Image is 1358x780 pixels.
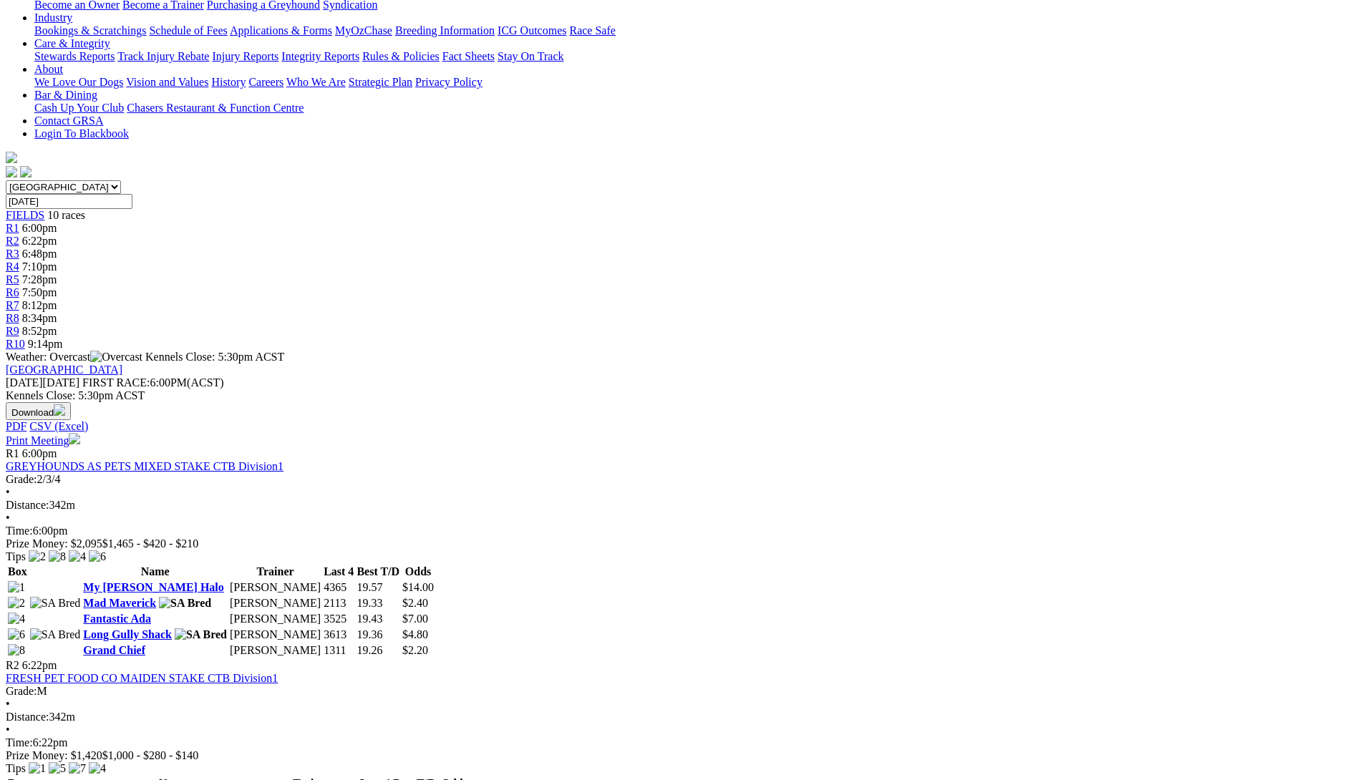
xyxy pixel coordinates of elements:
[82,376,224,389] span: 6:00PM(ACST)
[6,222,19,234] span: R1
[6,723,10,736] span: •
[22,222,57,234] span: 6:00pm
[6,434,80,447] a: Print Meeting
[49,762,66,775] img: 5
[6,376,43,389] span: [DATE]
[6,325,19,337] span: R9
[6,166,17,177] img: facebook.svg
[22,286,57,298] span: 7:50pm
[54,404,65,416] img: download.svg
[395,24,495,36] a: Breeding Information
[6,499,49,511] span: Distance:
[402,644,428,656] span: $2.20
[6,299,19,311] span: R7
[159,597,211,610] img: SA Bred
[415,76,482,88] a: Privacy Policy
[356,628,400,642] td: 19.36
[22,447,57,459] span: 6:00pm
[22,325,57,337] span: 8:52pm
[6,209,44,221] span: FIELDS
[34,50,1352,63] div: Care & Integrity
[356,643,400,658] td: 19.26
[29,550,46,563] img: 2
[6,736,1352,749] div: 6:22pm
[248,76,283,88] a: Careers
[323,612,354,626] td: 3525
[323,643,354,658] td: 1311
[6,389,1352,402] div: Kennels Close: 5:30pm ACST
[30,597,81,610] img: SA Bred
[6,762,26,774] span: Tips
[6,749,1352,762] div: Prize Money: $1,420
[6,460,283,472] a: GREYHOUNDS AS PETS MIXED STAKE CTB Division1
[6,351,145,363] span: Weather: Overcast
[90,351,142,364] img: Overcast
[6,486,10,498] span: •
[6,473,1352,486] div: 2/3/4
[127,102,304,114] a: Chasers Restaurant & Function Centre
[34,76,123,88] a: We Love Our Dogs
[149,24,227,36] a: Schedule of Fees
[69,762,86,775] img: 7
[69,433,80,444] img: printer.svg
[34,114,103,127] a: Contact GRSA
[229,565,321,579] th: Trainer
[230,24,332,36] a: Applications & Forms
[117,50,209,62] a: Track Injury Rebate
[6,420,1352,433] div: Download
[349,76,412,88] a: Strategic Plan
[20,166,31,177] img: twitter.svg
[6,364,122,376] a: [GEOGRAPHIC_DATA]
[22,299,57,311] span: 8:12pm
[34,11,72,24] a: Industry
[6,338,25,350] a: R10
[498,50,563,62] a: Stay On Track
[323,580,354,595] td: 4365
[6,152,17,163] img: logo-grsa-white.png
[6,736,33,749] span: Time:
[29,420,88,432] a: CSV (Excel)
[362,50,440,62] a: Rules & Policies
[6,685,37,697] span: Grade:
[356,580,400,595] td: 19.57
[83,597,156,609] a: Mad Maverick
[28,338,63,350] span: 9:14pm
[22,235,57,247] span: 6:22pm
[212,50,278,62] a: Injury Reports
[6,711,49,723] span: Distance:
[6,659,19,671] span: R2
[211,76,246,88] a: History
[145,351,284,363] span: Kennels Close: 5:30pm ACST
[6,273,19,286] a: R5
[323,565,354,579] th: Last 4
[6,286,19,298] span: R6
[402,628,428,640] span: $4.80
[89,762,106,775] img: 4
[34,102,124,114] a: Cash Up Your Club
[69,550,86,563] img: 4
[83,581,223,593] a: My [PERSON_NAME] Halo
[22,659,57,671] span: 6:22pm
[6,248,19,260] a: R3
[8,597,25,610] img: 2
[34,50,115,62] a: Stewards Reports
[286,76,346,88] a: Who We Are
[8,613,25,625] img: 4
[6,512,10,524] span: •
[6,312,19,324] a: R8
[6,672,278,684] a: FRESH PET FOOD CO MAIDEN STAKE CTB Division1
[8,628,25,641] img: 6
[82,565,228,579] th: Name
[402,565,435,579] th: Odds
[6,499,1352,512] div: 342m
[34,37,110,49] a: Care & Integrity
[356,565,400,579] th: Best T/D
[22,260,57,273] span: 7:10pm
[6,194,132,209] input: Select date
[356,596,400,610] td: 19.33
[569,24,615,36] a: Race Safe
[34,24,146,36] a: Bookings & Scratchings
[34,76,1352,89] div: About
[34,89,97,101] a: Bar & Dining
